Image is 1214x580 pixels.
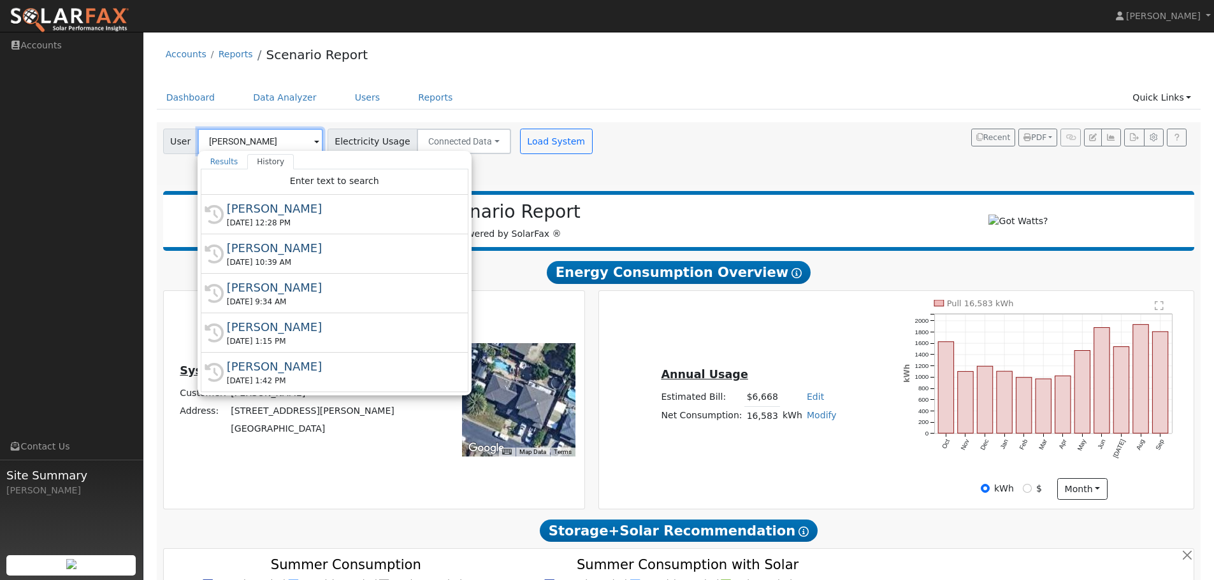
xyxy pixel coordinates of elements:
[947,299,1014,308] text: Pull 16,583 kWh
[205,284,224,303] i: History
[229,402,397,420] td: [STREET_ADDRESS][PERSON_NAME]
[201,154,248,169] a: Results
[227,239,454,257] div: [PERSON_NAME]
[807,392,824,402] a: Edit
[659,406,744,425] td: Net Consumption:
[227,296,454,308] div: [DATE] 9:34 AM
[1167,129,1187,146] a: Help Link
[205,363,224,382] i: History
[577,556,799,572] text: Summer Consumption with Solar
[997,371,1012,433] rect: onclick=""
[227,318,454,336] div: [PERSON_NAME]
[960,438,971,451] text: Nov
[170,201,849,241] div: Powered by SolarFax ®
[247,154,294,169] a: History
[243,86,326,110] a: Data Analyzer
[1018,438,1029,451] text: Feb
[780,406,804,425] td: kWh
[519,448,546,456] button: Map Data
[994,482,1014,495] label: kWh
[417,129,511,154] button: Connected Data
[1084,129,1102,146] button: Edit User
[1036,482,1042,495] label: $
[1124,129,1144,146] button: Export Interval Data
[999,438,1010,450] text: Jan
[791,268,802,278] i: Show Help
[408,86,462,110] a: Reports
[205,323,224,343] i: History
[1023,484,1032,493] input: $
[1123,86,1201,110] a: Quick Links
[502,448,511,456] button: Keyboard shortcuts
[1018,129,1057,146] button: PDF
[978,366,993,433] rect: onclick=""
[178,384,229,402] td: Customer:
[918,385,929,392] text: 800
[807,410,837,420] a: Modify
[205,244,224,264] i: History
[227,257,454,268] div: [DATE] 10:39 AM
[66,559,76,569] img: retrieve
[915,339,929,346] text: 1600
[915,329,929,336] text: 1800
[227,217,454,229] div: [DATE] 12:28 PM
[915,374,929,381] text: 1000
[1153,332,1168,434] rect: onclick=""
[938,342,953,434] rect: onclick=""
[547,261,811,284] span: Energy Consumption Overview
[6,484,136,497] div: [PERSON_NAME]
[1016,378,1032,434] rect: onclick=""
[328,129,417,154] span: Electricity Usage
[918,407,929,414] text: 400
[661,368,748,381] u: Annual Usage
[465,440,507,456] img: Google
[10,7,129,34] img: SolarFax
[744,406,780,425] td: 16,583
[205,205,224,224] i: History
[1101,129,1121,146] button: Multi-Series Graph
[902,364,911,383] text: kWh
[915,351,929,358] text: 1400
[958,372,973,434] rect: onclick=""
[176,201,842,223] h2: Scenario Report
[798,527,809,537] i: Show Help
[1133,325,1148,434] rect: onclick=""
[178,402,229,420] td: Address:
[219,49,253,59] a: Reports
[1058,438,1069,450] text: Apr
[1144,129,1164,146] button: Settings
[345,86,390,110] a: Users
[1057,478,1108,500] button: month
[941,438,951,450] text: Oct
[1114,347,1129,434] rect: onclick=""
[918,419,929,426] text: 200
[988,215,1048,228] img: Got Watts?
[227,279,454,296] div: [PERSON_NAME]
[659,388,744,407] td: Estimated Bill:
[227,336,454,347] div: [DATE] 1:15 PM
[1112,438,1127,459] text: [DATE]
[1097,438,1108,450] text: Jun
[271,556,421,572] text: Summer Consumption
[157,86,225,110] a: Dashboard
[1126,11,1201,21] span: [PERSON_NAME]
[981,484,990,493] input: kWh
[744,388,780,407] td: $6,668
[520,129,593,154] button: Load System
[229,420,397,438] td: [GEOGRAPHIC_DATA]
[227,200,454,217] div: [PERSON_NAME]
[554,448,572,455] a: Terms (opens in new tab)
[290,176,379,186] span: Enter text to search
[1075,351,1090,434] rect: onclick=""
[1135,438,1146,451] text: Aug
[540,520,818,542] span: Storage+Solar Recommendation
[465,440,507,456] a: Open this area in Google Maps (opens a new window)
[979,438,990,451] text: Dec
[1076,438,1088,452] text: May
[227,375,454,386] div: [DATE] 1:42 PM
[227,358,454,375] div: [PERSON_NAME]
[915,362,929,369] text: 1200
[925,430,929,437] text: 0
[6,467,136,484] span: Site Summary
[1055,376,1071,433] rect: onclick=""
